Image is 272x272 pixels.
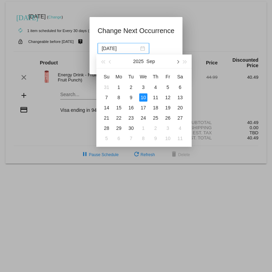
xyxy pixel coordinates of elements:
td: 10/6/2025 [113,133,125,143]
div: 12 [164,93,172,102]
td: 9/25/2025 [149,113,162,123]
div: 4 [151,83,160,91]
div: 17 [139,104,147,112]
th: Mon [113,71,125,82]
td: 10/9/2025 [149,133,162,143]
div: 13 [176,93,184,102]
th: Fri [162,71,174,82]
button: Previous month (PageUp) [107,55,114,68]
td: 10/5/2025 [100,133,113,143]
td: 9/20/2025 [174,103,186,113]
td: 10/4/2025 [174,123,186,133]
td: 9/11/2025 [149,92,162,103]
div: 9 [127,93,135,102]
div: 22 [115,114,123,122]
td: 9/14/2025 [100,103,113,113]
td: 10/10/2025 [162,133,174,143]
td: 9/1/2025 [113,82,125,92]
div: 2 [127,83,135,91]
div: 7 [102,93,111,102]
button: Next month (PageDown) [174,55,181,68]
td: 9/6/2025 [174,82,186,92]
div: 6 [115,134,123,142]
td: 10/7/2025 [125,133,137,143]
div: 23 [127,114,135,122]
th: Thu [149,71,162,82]
div: 9 [151,134,160,142]
button: Next year (Control + right) [181,55,189,68]
div: 5 [102,134,111,142]
td: 9/18/2025 [149,103,162,113]
th: Sun [100,71,113,82]
button: 2025 [133,55,144,68]
div: 2 [151,124,160,132]
td: 9/3/2025 [137,82,149,92]
td: 9/24/2025 [137,113,149,123]
td: 9/15/2025 [113,103,125,113]
td: 9/19/2025 [162,103,174,113]
div: 19 [164,104,172,112]
td: 10/1/2025 [137,123,149,133]
td: 9/22/2025 [113,113,125,123]
td: 9/21/2025 [100,113,113,123]
td: 8/31/2025 [100,82,113,92]
div: 1 [139,124,147,132]
div: 26 [164,114,172,122]
td: 9/23/2025 [125,113,137,123]
input: Select date [102,45,139,52]
div: 31 [102,83,111,91]
div: 3 [139,83,147,91]
td: 9/27/2025 [174,113,186,123]
td: 9/8/2025 [113,92,125,103]
td: 10/11/2025 [174,133,186,143]
div: 27 [176,114,184,122]
td: 9/26/2025 [162,113,174,123]
th: Tue [125,71,137,82]
div: 11 [151,93,160,102]
div: 1 [115,83,123,91]
td: 9/4/2025 [149,82,162,92]
td: 9/13/2025 [174,92,186,103]
td: 9/29/2025 [113,123,125,133]
td: 9/7/2025 [100,92,113,103]
div: 6 [176,83,184,91]
div: 15 [115,104,123,112]
div: 3 [164,124,172,132]
div: 14 [102,104,111,112]
th: Wed [137,71,149,82]
div: 4 [176,124,184,132]
td: 9/10/2025 [137,92,149,103]
td: 10/2/2025 [149,123,162,133]
div: 20 [176,104,184,112]
div: 21 [102,114,111,122]
div: 24 [139,114,147,122]
div: 16 [127,104,135,112]
th: Sat [174,71,186,82]
div: 18 [151,104,160,112]
td: 9/28/2025 [100,123,113,133]
button: Last year (Control + left) [99,55,107,68]
td: 9/16/2025 [125,103,137,113]
div: 8 [115,93,123,102]
td: 9/9/2025 [125,92,137,103]
h1: Change Next Occurrence [98,25,175,36]
td: 9/30/2025 [125,123,137,133]
td: 9/5/2025 [162,82,174,92]
td: 9/17/2025 [137,103,149,113]
div: 11 [176,134,184,142]
div: 29 [115,124,123,132]
td: 9/2/2025 [125,82,137,92]
div: 10 [139,93,147,102]
td: 10/3/2025 [162,123,174,133]
td: 9/12/2025 [162,92,174,103]
div: 28 [102,124,111,132]
div: 30 [127,124,135,132]
button: Sep [146,55,155,68]
div: 10 [164,134,172,142]
div: 25 [151,114,160,122]
td: 10/8/2025 [137,133,149,143]
div: 7 [127,134,135,142]
div: 8 [139,134,147,142]
div: 5 [164,83,172,91]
